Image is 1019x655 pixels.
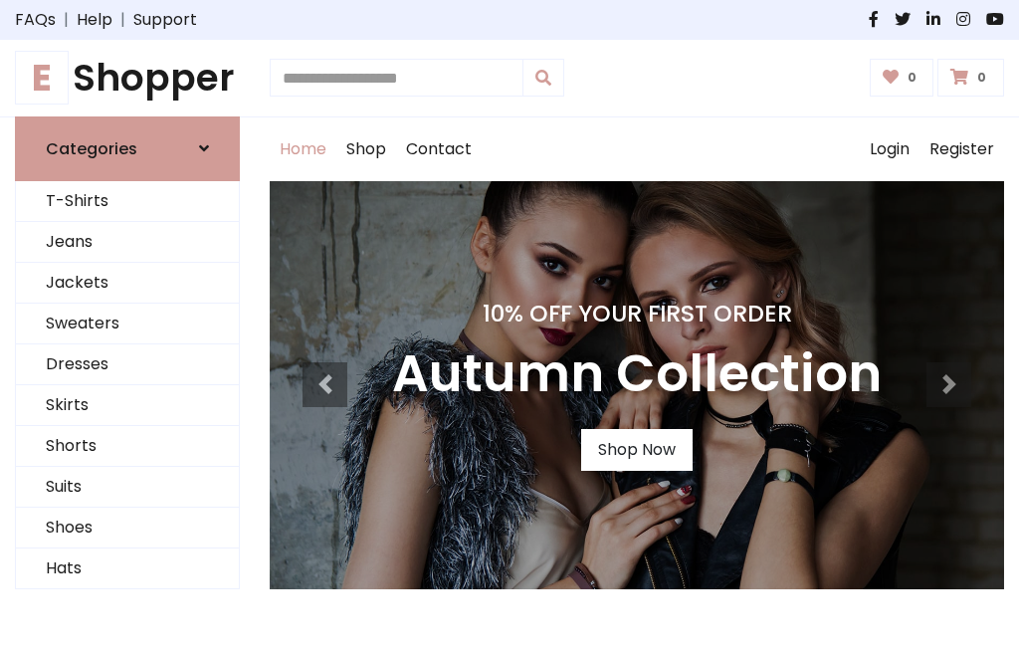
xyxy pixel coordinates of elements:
a: FAQs [15,8,56,32]
a: Shorts [16,426,239,467]
a: Home [270,117,336,181]
a: Shop [336,117,396,181]
h1: Shopper [15,56,240,101]
a: EShopper [15,56,240,101]
a: Register [919,117,1004,181]
span: 0 [903,69,921,87]
a: Shop Now [581,429,693,471]
a: T-Shirts [16,181,239,222]
a: 0 [870,59,934,97]
a: Login [860,117,919,181]
a: Contact [396,117,482,181]
a: Categories [15,116,240,181]
h4: 10% Off Your First Order [392,300,882,327]
a: Suits [16,467,239,508]
span: E [15,51,69,105]
a: Jeans [16,222,239,263]
span: | [56,8,77,32]
a: Shoes [16,508,239,548]
a: Dresses [16,344,239,385]
span: | [112,8,133,32]
a: Help [77,8,112,32]
span: 0 [972,69,991,87]
a: Jackets [16,263,239,304]
a: Skirts [16,385,239,426]
a: Hats [16,548,239,589]
a: 0 [937,59,1004,97]
h3: Autumn Collection [392,343,882,405]
a: Support [133,8,197,32]
a: Sweaters [16,304,239,344]
h6: Categories [46,139,137,158]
